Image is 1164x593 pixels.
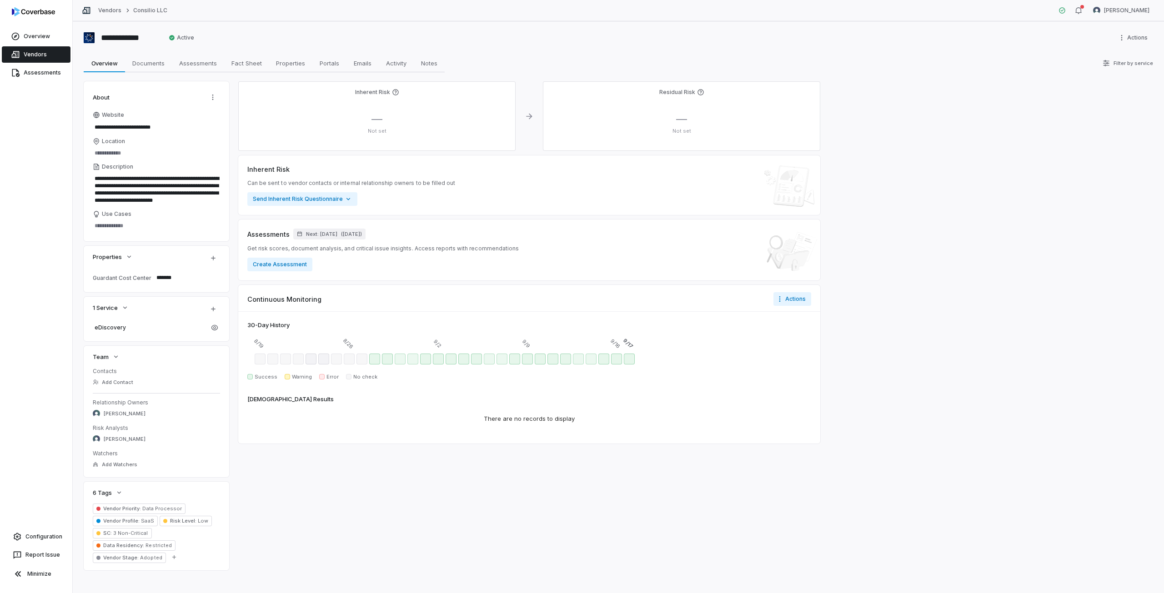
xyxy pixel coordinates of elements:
[103,554,139,561] span: Vendor Stage :
[341,337,355,350] span: 8/26
[93,424,220,432] dt: Risk Analysts
[586,354,597,364] div: Sep 14 - Success
[356,354,367,364] div: Aug 27 - Skipped
[90,249,135,265] button: Properties
[247,192,357,206] button: Send Inherent Risk Questionnaire
[4,528,69,545] a: Configuration
[292,374,312,380] span: Warning
[112,530,148,536] span: 3 Non-Critical
[280,354,291,364] div: Aug 21 - Skipped
[2,65,70,81] a: Assessments
[316,57,343,69] span: Portals
[25,551,60,558] span: Report Issue
[27,570,51,578] span: Minimize
[2,28,70,45] a: Overview
[102,461,137,468] span: Add Watchers
[395,354,406,364] div: Aug 30 - Success
[228,57,266,69] span: Fact Sheet
[93,368,220,375] dt: Contacts
[169,34,194,41] span: Active
[102,138,125,145] span: Location
[369,354,380,364] div: Aug 28 - Success
[93,304,118,312] span: 1 Service
[93,353,109,361] span: Team
[407,354,418,364] div: Aug 31 - Success
[382,57,410,69] span: Activity
[458,354,469,364] div: Sep 4 - Success
[306,231,337,238] span: Next: [DATE]
[102,210,131,218] span: Use Cases
[93,121,205,134] input: Website
[371,112,382,125] span: —
[144,542,171,548] span: Restricted
[93,450,220,457] dt: Watchers
[417,57,441,69] span: Notes
[139,554,162,561] span: Adopted
[90,349,122,365] button: Team
[102,163,133,170] span: Description
[206,90,220,104] button: Actions
[255,354,266,364] div: Aug 19 - Skipped
[341,231,362,238] span: ( [DATE] )
[676,112,687,125] span: —
[622,337,634,350] span: 9/17
[272,57,309,69] span: Properties
[471,354,482,364] div: Sep 5 - Success
[609,337,622,350] span: 9/16
[24,51,47,58] span: Vendors
[196,518,208,524] span: Low
[104,410,145,417] span: [PERSON_NAME]
[318,354,329,364] div: Aug 24 - Skipped
[247,245,519,252] span: Get risk scores, document analysis, and critical issue insights. Access reports with recommendations
[24,33,50,40] span: Overview
[420,354,431,364] div: Sep 1 - Success
[93,253,122,261] span: Properties
[773,292,811,306] button: Actions
[247,294,321,304] span: Continuous Monitoring
[247,179,455,187] span: Can be sent to vendor contacts or internal relationship owners to be filled out
[141,505,181,512] span: Data Processor
[93,399,220,406] dt: Relationship Owners
[1088,4,1155,17] button: Jesse Nord avatar[PERSON_NAME]
[473,404,586,434] div: There are no records to display
[247,229,290,239] span: Assessments
[103,530,112,536] span: SC :
[90,299,131,316] button: 1 Service
[547,354,558,364] div: Sep 11 - Success
[103,542,144,548] span: Data Residency :
[93,219,220,232] textarea: Use Cases
[93,172,220,207] textarea: Description
[484,354,495,364] div: Sep 6 - Success
[246,128,508,135] p: Not set
[253,337,266,350] span: 8/19
[1115,31,1153,45] button: More actions
[611,354,622,364] div: Yesterday - Success
[93,488,112,497] span: 6 Tags
[598,354,609,364] div: Sep 15 - Success
[102,111,124,119] span: Website
[129,57,168,69] span: Documents
[573,354,584,364] div: Sep 13 - Success
[90,484,125,501] button: 6 Tags
[24,69,61,76] span: Assessments
[4,565,69,583] button: Minimize
[2,46,70,63] a: Vendors
[446,354,457,364] div: Sep 3 - Success
[176,57,221,69] span: Assessments
[140,518,154,524] span: SaaS
[133,7,167,14] a: Consilio LLC
[624,354,635,364] div: Today - Success
[350,57,375,69] span: Emails
[90,374,136,390] button: Add Contact
[170,518,196,524] span: Risk Level :
[93,93,110,101] span: About
[535,354,546,364] div: Sep 10 - Success
[521,338,532,349] span: 9/9
[306,354,316,364] div: Aug 23 - Skipped
[247,395,334,404] div: [DEMOGRAPHIC_DATA] Results
[103,518,140,524] span: Vendor Profile :
[344,354,355,364] div: Aug 26 - Skipped
[104,436,145,443] span: [PERSON_NAME]
[267,354,278,364] div: Aug 20 - Skipped
[93,274,153,281] div: Guardant Cost Center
